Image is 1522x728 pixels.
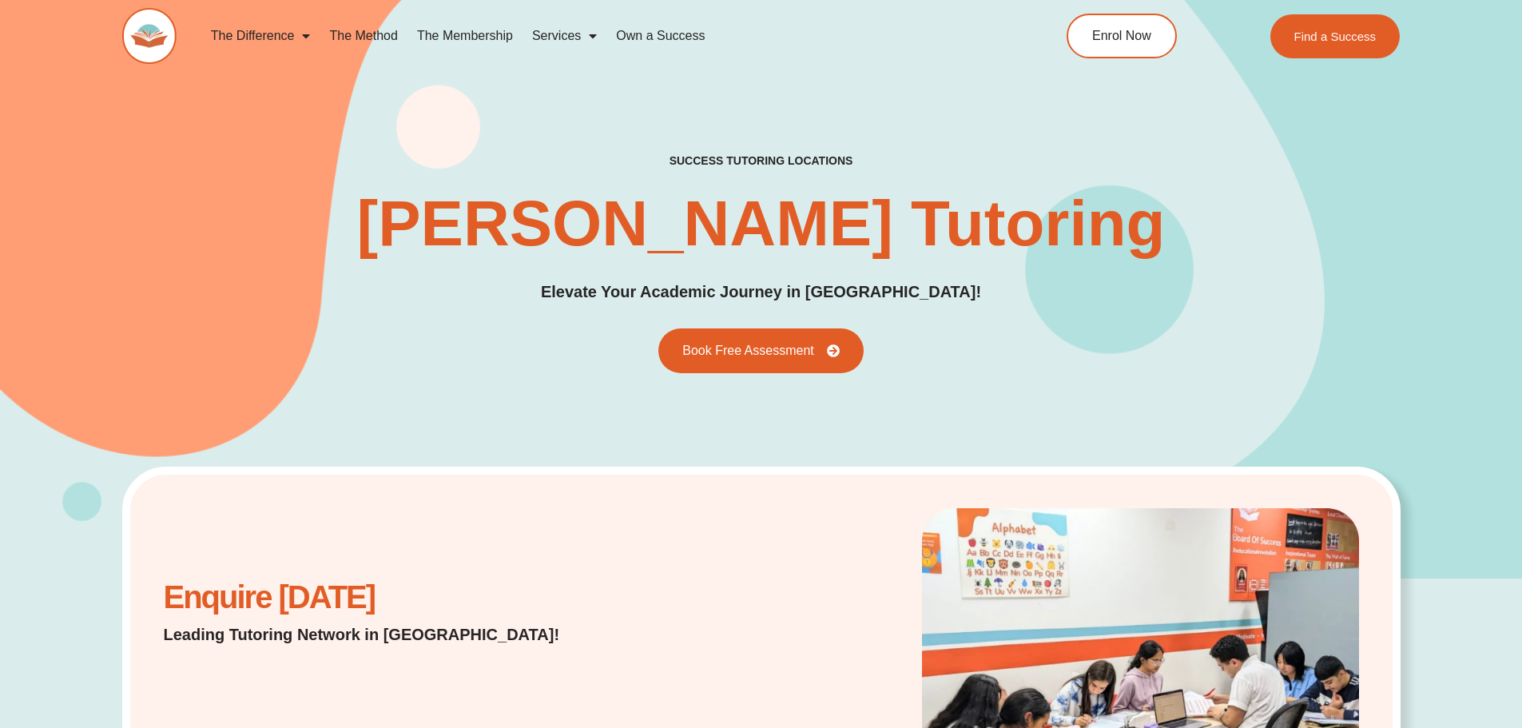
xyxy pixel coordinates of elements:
span: Book Free Assessment [682,344,814,357]
p: Leading Tutoring Network in [GEOGRAPHIC_DATA]! [164,623,601,646]
nav: Menu [201,18,994,54]
h1: [PERSON_NAME] Tutoring [357,192,1166,256]
h2: Enquire [DATE] [164,587,601,607]
p: Elevate Your Academic Journey in [GEOGRAPHIC_DATA]! [541,280,981,304]
a: The Membership [407,18,523,54]
a: Enrol Now [1067,14,1177,58]
a: The Method [320,18,407,54]
a: Book Free Assessment [658,328,864,373]
a: Services [523,18,606,54]
a: Find a Success [1270,14,1401,58]
h2: success tutoring locations [670,153,853,168]
span: Find a Success [1294,30,1377,42]
a: Own a Success [606,18,714,54]
span: Enrol Now [1092,30,1151,42]
a: The Difference [201,18,320,54]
